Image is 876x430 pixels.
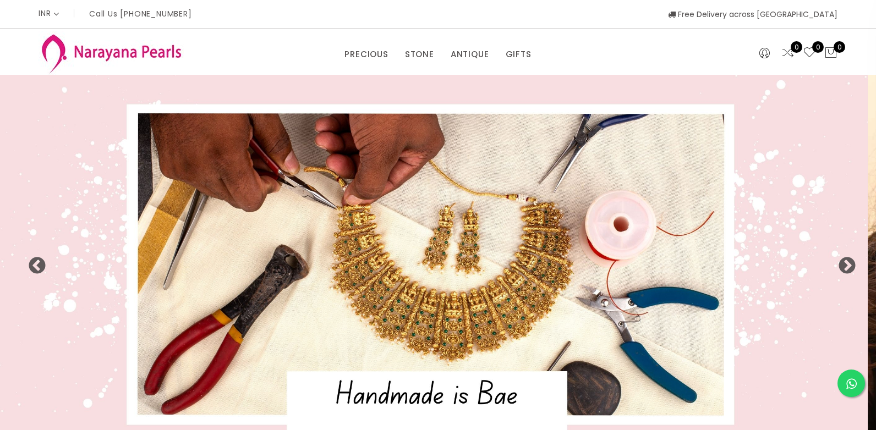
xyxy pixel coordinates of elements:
[89,10,192,18] p: Call Us [PHONE_NUMBER]
[451,46,489,63] a: ANTIQUE
[668,9,837,20] span: Free Delivery across [GEOGRAPHIC_DATA]
[803,46,816,60] a: 0
[344,46,388,63] a: PRECIOUS
[405,46,434,63] a: STONE
[824,46,837,60] button: 0
[781,46,795,60] a: 0
[506,46,532,63] a: GIFTS
[812,41,824,53] span: 0
[837,257,848,268] button: Next
[791,41,802,53] span: 0
[834,41,845,53] span: 0
[28,257,39,268] button: Previous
